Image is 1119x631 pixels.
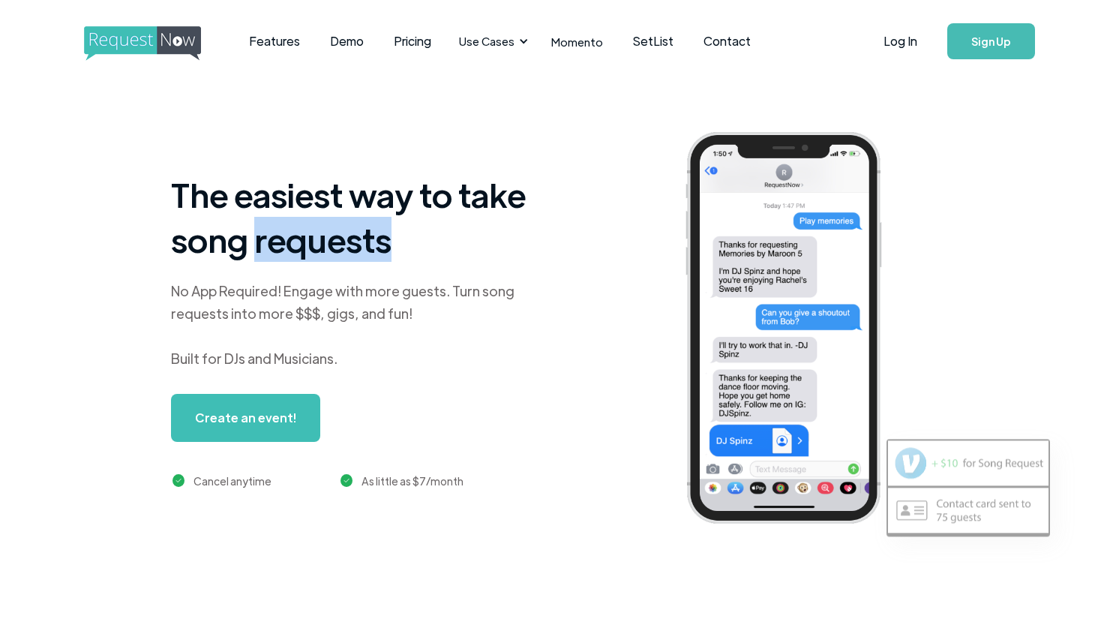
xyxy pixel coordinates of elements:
div: Cancel anytime [193,472,271,490]
a: Pricing [379,18,446,65]
img: iphone screenshot [668,122,922,539]
a: Demo [315,18,379,65]
div: As little as $7/month [361,472,463,490]
a: Features [234,18,315,65]
a: Momento [536,20,618,64]
img: green checkmark [172,474,185,487]
a: Contact [688,18,766,65]
div: Use Cases [450,18,532,65]
a: Log In [868,15,932,68]
img: venmo screenshot [888,441,1048,486]
div: Use Cases [459,33,514,50]
img: contact card example [888,488,1048,533]
a: SetList [618,18,688,65]
a: Sign Up [947,23,1035,59]
h1: The easiest way to take song requests [171,172,546,262]
img: green checkmark [340,474,353,487]
a: home [84,26,196,56]
div: No App Required! Engage with more guests. Turn song requests into more $$$, gigs, and fun! Built ... [171,280,546,370]
img: requestnow logo [84,26,229,61]
a: Create an event! [171,394,320,442]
